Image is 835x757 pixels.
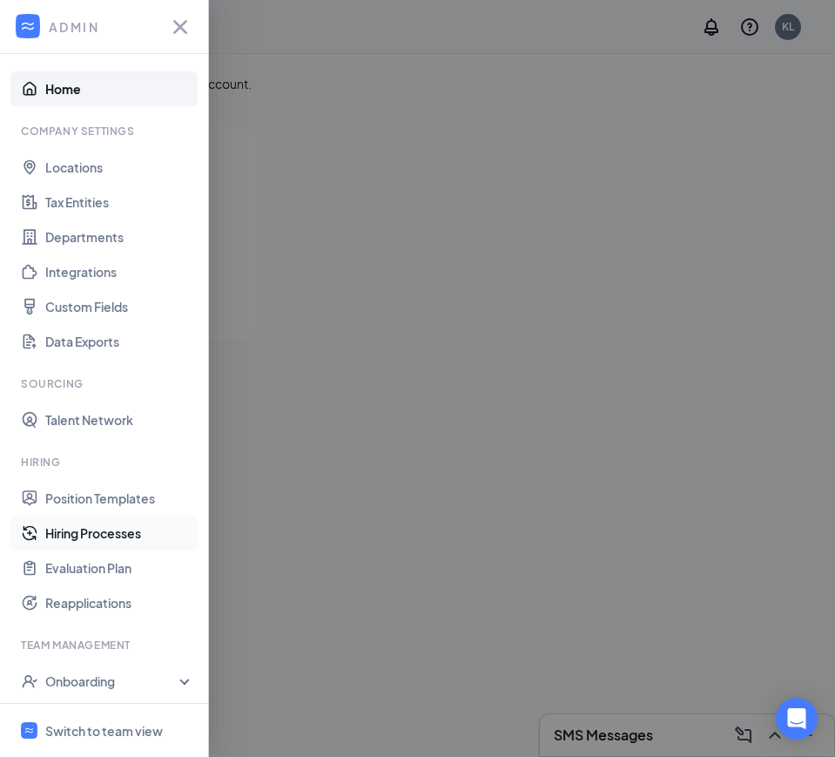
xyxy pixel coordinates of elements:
svg: UserCheck [21,673,38,690]
a: Custom Fields [45,289,194,324]
a: Talent Network [45,402,194,437]
svg: Cross [166,13,194,41]
div: ADMIN [49,18,159,36]
a: Locations [45,150,194,185]
a: Home [45,71,194,106]
a: Data Exports [45,324,194,359]
div: Hiring [21,455,191,470]
a: Tax Entities [45,185,194,220]
div: Onboarding [45,673,179,690]
svg: WorkstreamLogo [19,17,37,35]
a: Departments [45,220,194,254]
a: Position Templates [45,481,194,516]
div: Company Settings [21,124,191,139]
a: Hiring Processes [45,516,194,551]
a: Evaluation Plan [45,551,194,585]
div: Team Management [21,638,191,652]
a: Integrations [45,254,194,289]
svg: WorkstreamLogo [24,725,35,736]
div: Sourcing [21,376,191,391]
a: Reapplications [45,585,194,620]
div: Open Intercom Messenger [776,698,818,740]
div: Switch to team view [45,722,163,740]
